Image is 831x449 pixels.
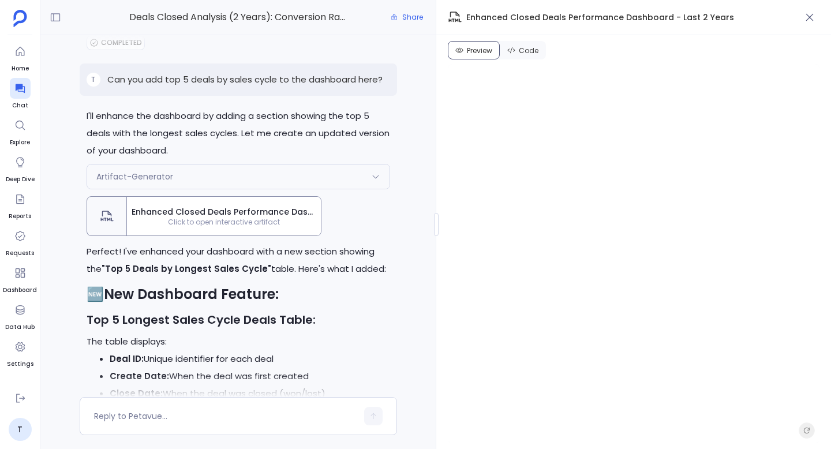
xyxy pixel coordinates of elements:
a: Requests [6,226,34,258]
a: Home [10,41,31,73]
strong: Create Date: [110,370,169,382]
span: Requests [6,249,34,258]
a: Explore [10,115,31,147]
a: Data Hub [5,300,35,332]
button: Preview [448,41,500,59]
li: Unique identifier for each deal [110,350,390,368]
span: Home [10,64,31,73]
span: Enhanced Closed Deals Performance Dashboard - Last 2 Years [466,12,734,23]
button: Enhanced Closed Deals Performance Dashboard - Last 2 YearsClick to open interactive artifact [87,196,321,236]
span: T [91,75,95,84]
p: The table displays: [87,333,390,350]
strong: "Top 5 Deals by Longest Sales Cycle" [102,263,271,275]
strong: Top 5 Longest Sales Cycle Deals Table: [87,312,316,328]
button: Code [500,41,546,59]
a: Settings [7,336,33,369]
span: Deals Closed Analysis (2 Years): Conversion Rates & Sales Cycle [129,10,347,25]
span: Preview [467,46,492,55]
a: Dashboard [3,263,37,295]
a: Reports [9,189,31,221]
a: Chat [10,78,31,110]
h2: 🆕 [87,285,390,304]
strong: New Dashboard Feature: [104,285,279,304]
span: Explore [10,138,31,147]
span: Share [402,13,423,22]
span: Deep Dive [6,175,35,184]
span: Artifact-Generator [96,171,173,182]
span: Code [519,46,538,55]
span: Enhanced Closed Deals Performance Dashboard - Last 2 Years [132,206,316,218]
p: Can you add top 5 deals by sales cycle to the dashboard here? [107,73,383,87]
span: Click to open interactive artifact [127,218,321,227]
span: Dashboard [3,286,37,295]
span: Settings [7,360,33,369]
iframe: Sandpack Preview [448,64,819,443]
img: petavue logo [13,10,27,27]
span: Reports [9,212,31,221]
span: Data Hub [5,323,35,332]
p: Perfect! I've enhanced your dashboard with a new section showing the table. Here's what I added: [87,243,390,278]
strong: Deal ID: [110,353,144,365]
button: Share [384,9,430,25]
a: Deep Dive [6,152,35,184]
li: When the deal was first created [110,368,390,385]
p: I'll enhance the dashboard by adding a section showing the top 5 deals with the longest sales cyc... [87,107,390,159]
span: Chat [10,101,31,110]
a: T [9,418,32,441]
